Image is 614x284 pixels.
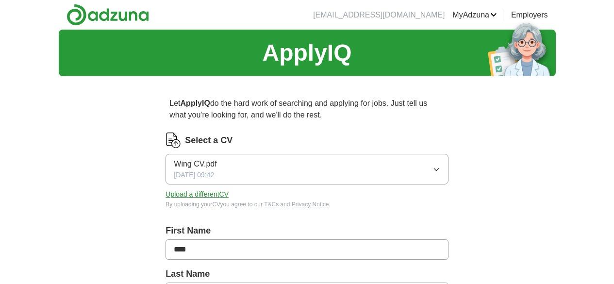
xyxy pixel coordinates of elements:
[174,158,216,170] span: Wing CV.pdf
[313,9,445,21] li: [EMAIL_ADDRESS][DOMAIN_NAME]
[452,9,497,21] a: MyAdzuna
[166,154,448,184] button: Wing CV.pdf[DATE] 09:42
[166,224,448,237] label: First Name
[66,4,149,26] img: Adzuna logo
[166,200,448,209] div: By uploading your CV you agree to our and .
[181,99,210,107] strong: ApplyIQ
[166,189,229,200] button: Upload a differentCV
[166,267,448,281] label: Last Name
[292,201,329,208] a: Privacy Notice
[174,170,214,180] span: [DATE] 09:42
[511,9,548,21] a: Employers
[166,94,448,125] p: Let do the hard work of searching and applying for jobs. Just tell us what you're looking for, an...
[166,133,181,148] img: CV Icon
[185,134,232,147] label: Select a CV
[264,201,279,208] a: T&Cs
[262,35,351,70] h1: ApplyIQ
